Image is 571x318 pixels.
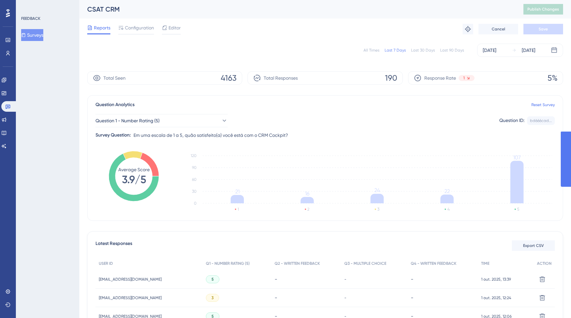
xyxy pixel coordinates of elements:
button: Publish Changes [523,4,563,15]
tspan: 60 [192,177,197,182]
tspan: 24 [374,187,380,193]
button: Export CSV [512,240,555,251]
span: Cancel [492,26,505,32]
span: Export CSV [523,243,544,248]
button: Cancel [478,24,518,34]
tspan: 22 [444,188,450,194]
span: - [344,277,346,282]
div: - [275,295,338,301]
div: Question ID: [499,116,524,125]
div: - [411,295,474,301]
span: [EMAIL_ADDRESS][DOMAIN_NAME] [99,277,162,282]
span: Q1 - NUMBER RATING (5) [206,261,250,266]
tspan: 3.9/5 [122,173,146,186]
tspan: 0 [194,201,197,206]
div: bd666cad... [530,118,552,123]
a: Reset Survey [531,102,555,107]
span: Total Responses [264,74,298,82]
text: 1 [238,207,239,212]
tspan: 120 [191,153,197,158]
span: Q4 - WRITTEN FEEDBACK [411,261,456,266]
tspan: 30 [192,189,197,194]
span: 3 [211,295,213,300]
span: Response Rate [424,74,456,82]
span: TIME [481,261,489,266]
div: [DATE] [483,46,496,54]
span: ACTION [537,261,552,266]
tspan: 107 [513,154,521,161]
span: Q3 - MULTIPLE CHOICE [344,261,386,266]
div: FEEDBACK [21,16,40,21]
span: 4163 [221,73,237,83]
div: Last 90 Days [440,48,464,53]
button: Save [523,24,563,34]
span: Latest Responses [95,240,132,252]
span: - [344,295,346,300]
span: [EMAIL_ADDRESS][DOMAIN_NAME] [99,295,162,300]
text: 5 [517,207,519,212]
text: 3 [377,207,379,212]
span: Total Seen [103,74,126,82]
div: Last 30 Days [411,48,435,53]
span: Save [539,26,548,32]
div: Survey Question: [95,131,131,139]
div: CSAT CRM [87,5,507,14]
span: 1 [463,75,465,81]
div: - [275,276,338,282]
span: Editor [169,24,181,32]
span: Question Analytics [95,101,134,109]
tspan: 21 [235,188,240,195]
button: Surveys [21,29,43,41]
div: [DATE] [522,46,535,54]
div: Last 7 Days [385,48,406,53]
span: Question 1 - Number Rating (5) [95,117,160,125]
text: 4 [447,207,450,212]
span: 5 [211,277,214,282]
span: Reports [94,24,110,32]
text: 2 [307,207,309,212]
tspan: 90 [192,165,197,170]
tspan: 16 [305,190,309,197]
span: USER ID [99,261,113,266]
iframe: UserGuiding AI Assistant Launcher [543,292,563,312]
span: Em uma escala de 1 a 5, quão satisfeito(a) você está com o CRM Cockpit? [133,131,288,139]
span: 1 out. 2025, 13:39 [481,277,511,282]
span: Configuration [125,24,154,32]
tspan: Average Score [118,167,150,172]
span: Q2 - WRITTEN FEEDBACK [275,261,320,266]
button: Question 1 - Number Rating (5) [95,114,228,127]
span: Publish Changes [527,7,559,12]
span: 1 out. 2025, 12:24 [481,295,511,300]
div: - [411,276,474,282]
span: 5% [548,73,557,83]
span: 190 [385,73,397,83]
div: All Times [363,48,379,53]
